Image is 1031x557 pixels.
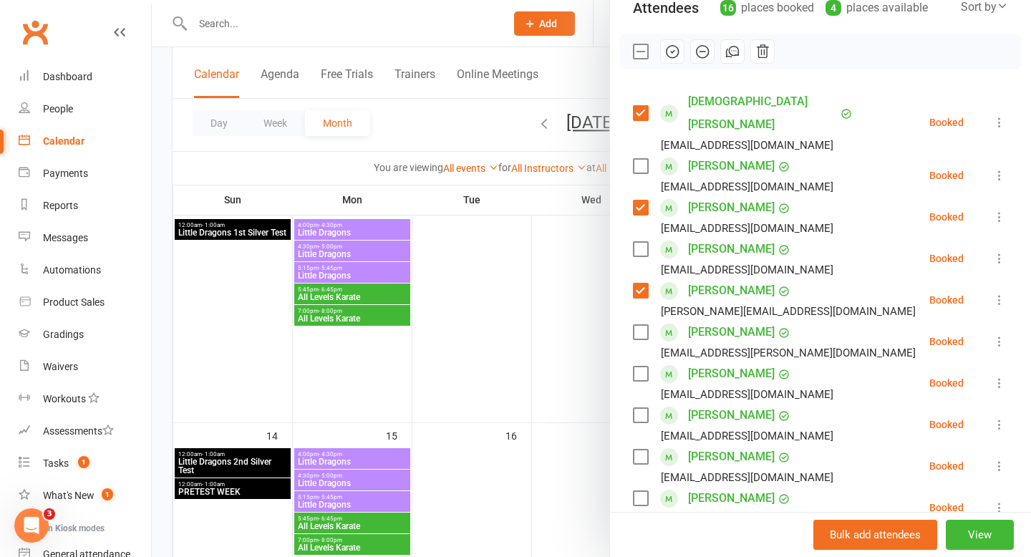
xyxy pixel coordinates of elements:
[661,385,833,404] div: [EMAIL_ADDRESS][DOMAIN_NAME]
[929,336,964,347] div: Booked
[17,14,53,50] a: Clubworx
[688,90,837,136] a: [DEMOGRAPHIC_DATA][PERSON_NAME]
[19,254,151,286] a: Automations
[19,190,151,222] a: Reports
[661,178,833,196] div: [EMAIL_ADDRESS][DOMAIN_NAME]
[813,520,937,550] button: Bulk add attendees
[688,404,775,427] a: [PERSON_NAME]
[44,508,55,520] span: 3
[688,279,775,302] a: [PERSON_NAME]
[14,508,49,543] iframe: Intercom live chat
[43,393,86,405] div: Workouts
[43,457,69,469] div: Tasks
[43,232,88,243] div: Messages
[688,196,775,219] a: [PERSON_NAME]
[19,286,151,319] a: Product Sales
[43,71,92,82] div: Dashboard
[929,461,964,471] div: Booked
[929,503,964,513] div: Booked
[43,296,105,308] div: Product Sales
[929,295,964,305] div: Booked
[661,468,833,487] div: [EMAIL_ADDRESS][DOMAIN_NAME]
[929,117,964,127] div: Booked
[19,383,151,415] a: Workouts
[43,361,78,372] div: Waivers
[946,520,1014,550] button: View
[661,344,916,362] div: [EMAIL_ADDRESS][PERSON_NAME][DOMAIN_NAME]
[929,170,964,180] div: Booked
[929,212,964,222] div: Booked
[929,378,964,388] div: Booked
[19,351,151,383] a: Waivers
[661,136,833,155] div: [EMAIL_ADDRESS][DOMAIN_NAME]
[19,93,151,125] a: People
[929,420,964,430] div: Booked
[688,155,775,178] a: [PERSON_NAME]
[19,125,151,158] a: Calendar
[661,302,916,321] div: [PERSON_NAME][EMAIL_ADDRESS][DOMAIN_NAME]
[19,447,151,480] a: Tasks 1
[661,219,833,238] div: [EMAIL_ADDRESS][DOMAIN_NAME]
[102,488,113,500] span: 1
[43,329,84,340] div: Gradings
[19,319,151,351] a: Gradings
[688,362,775,385] a: [PERSON_NAME]
[43,264,101,276] div: Automations
[661,427,833,445] div: [EMAIL_ADDRESS][DOMAIN_NAME]
[43,135,84,147] div: Calendar
[78,456,89,468] span: 1
[43,200,78,211] div: Reports
[688,445,775,468] a: [PERSON_NAME]
[688,321,775,344] a: [PERSON_NAME]
[929,253,964,263] div: Booked
[19,415,151,447] a: Assessments
[19,222,151,254] a: Messages
[688,238,775,261] a: [PERSON_NAME]
[661,510,833,528] div: [EMAIL_ADDRESS][DOMAIN_NAME]
[19,480,151,512] a: What's New1
[661,261,833,279] div: [EMAIL_ADDRESS][DOMAIN_NAME]
[688,487,775,510] a: [PERSON_NAME]
[43,103,73,115] div: People
[43,490,95,501] div: What's New
[19,61,151,93] a: Dashboard
[43,168,88,179] div: Payments
[19,158,151,190] a: Payments
[43,425,114,437] div: Assessments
